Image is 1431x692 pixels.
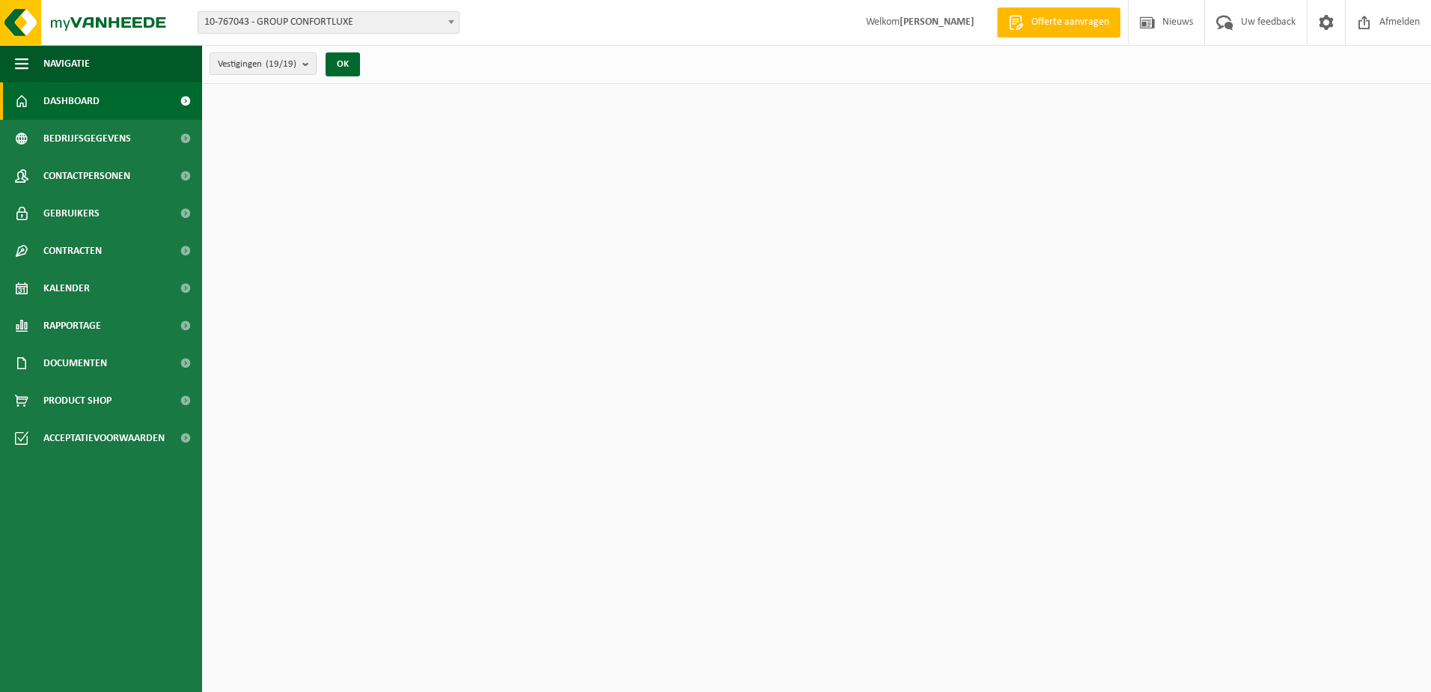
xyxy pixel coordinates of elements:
[1028,15,1113,30] span: Offerte aanvragen
[43,307,101,345] span: Rapportage
[266,59,296,69] count: (19/19)
[43,270,90,307] span: Kalender
[218,53,296,76] span: Vestigingen
[43,195,100,232] span: Gebruikers
[210,52,317,75] button: Vestigingen(19/19)
[43,82,100,120] span: Dashboard
[43,232,102,270] span: Contracten
[198,12,459,33] span: 10-767043 - GROUP CONFORTLUXE
[900,16,974,28] strong: [PERSON_NAME]
[43,120,131,157] span: Bedrijfsgegevens
[43,157,130,195] span: Contactpersonen
[997,7,1120,37] a: Offerte aanvragen
[43,45,90,82] span: Navigatie
[326,52,360,76] button: OK
[43,382,112,419] span: Product Shop
[43,345,107,382] span: Documenten
[43,419,165,457] span: Acceptatievoorwaarden
[198,11,460,34] span: 10-767043 - GROUP CONFORTLUXE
